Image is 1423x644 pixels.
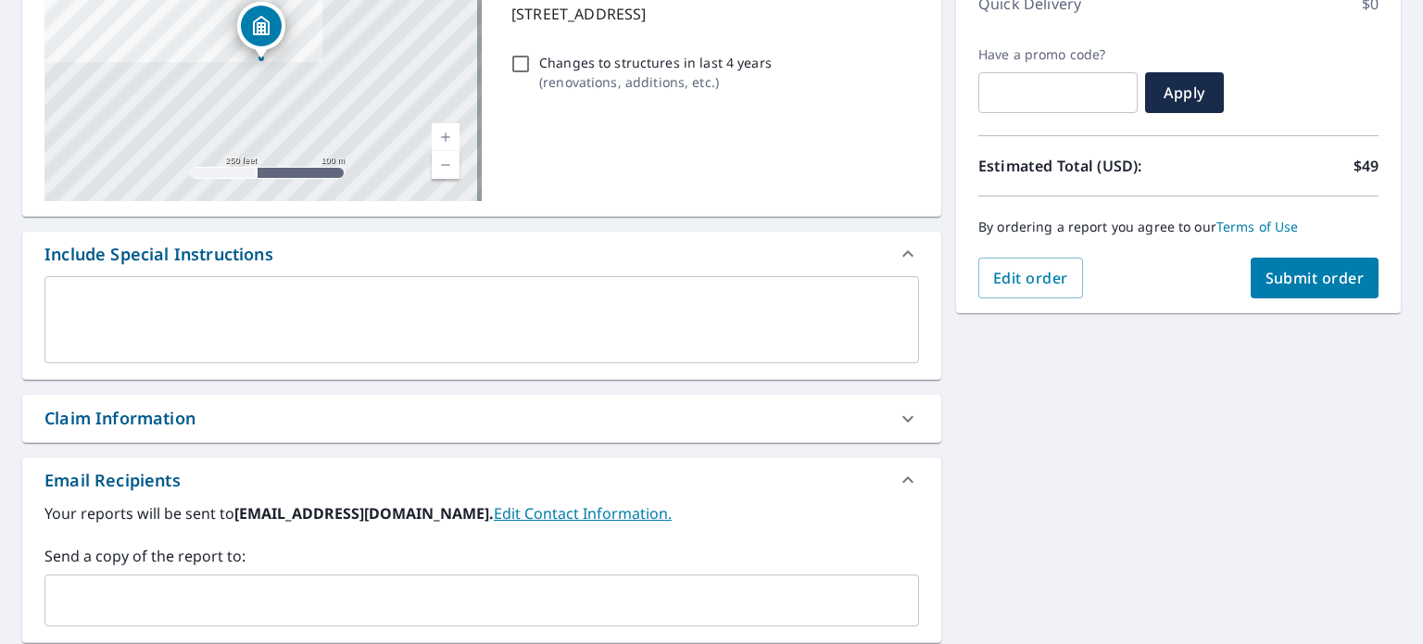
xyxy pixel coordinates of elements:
a: Terms of Use [1216,218,1299,235]
label: Send a copy of the report to: [44,545,919,567]
div: Include Special Instructions [22,232,941,276]
p: Estimated Total (USD): [978,155,1178,177]
div: Dropped pin, building 1, MultiFamily property, 2491 NW 135th St Miami, FL 33167 [237,2,285,59]
p: Changes to structures in last 4 years [539,53,772,72]
button: Edit order [978,258,1083,298]
div: Claim Information [22,395,941,442]
div: Claim Information [44,406,195,431]
p: $49 [1354,155,1379,177]
p: [STREET_ADDRESS] [511,3,912,25]
p: By ordering a report you agree to our [978,219,1379,235]
a: EditContactInfo [494,503,672,524]
div: Email Recipients [22,458,941,502]
button: Submit order [1251,258,1379,298]
a: Current Level 17, Zoom In [432,123,460,151]
div: Include Special Instructions [44,242,273,267]
label: Your reports will be sent to [44,502,919,524]
span: Submit order [1266,268,1365,288]
div: Email Recipients [44,468,181,493]
span: Apply [1160,82,1209,103]
span: Edit order [993,268,1068,288]
b: [EMAIL_ADDRESS][DOMAIN_NAME]. [234,503,494,524]
p: ( renovations, additions, etc. ) [539,72,772,92]
button: Apply [1145,72,1224,113]
label: Have a promo code? [978,46,1138,63]
a: Current Level 17, Zoom Out [432,151,460,179]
